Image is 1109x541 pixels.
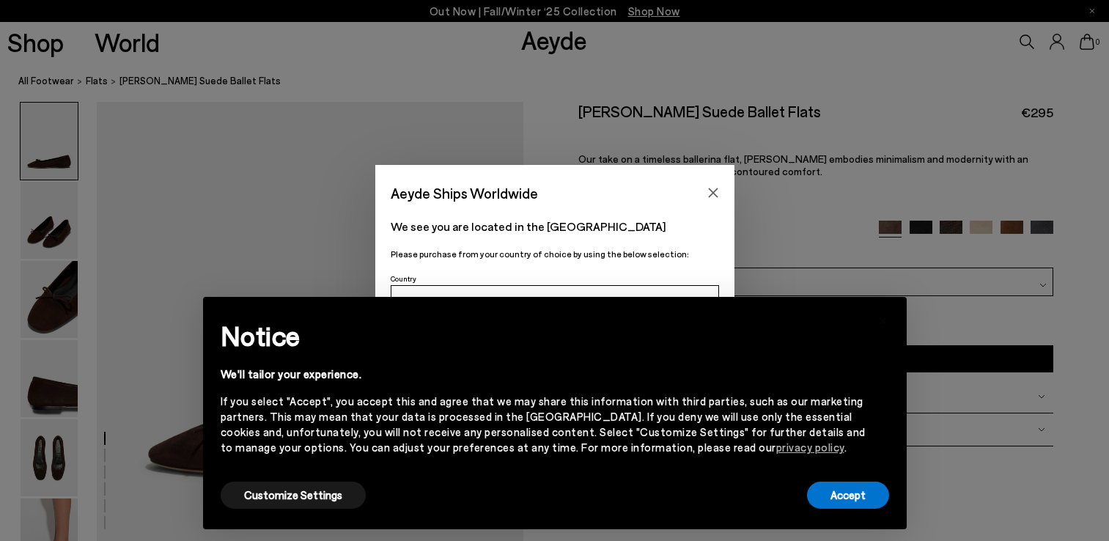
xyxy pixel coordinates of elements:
button: Close this notice [866,301,901,336]
span: Aeyde Ships Worldwide [391,180,538,206]
button: Customize Settings [221,482,366,509]
h2: Notice [221,317,866,355]
div: If you select "Accept", you accept this and agree that we may share this information with third p... [221,394,866,455]
a: privacy policy [776,441,844,454]
div: We'll tailor your experience. [221,367,866,382]
button: Close [702,182,724,204]
span: × [878,308,888,329]
span: Country [391,274,416,283]
button: Accept [807,482,889,509]
p: We see you are located in the [GEOGRAPHIC_DATA] [391,218,719,235]
p: Please purchase from your country of choice by using the below selection: [391,247,719,261]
